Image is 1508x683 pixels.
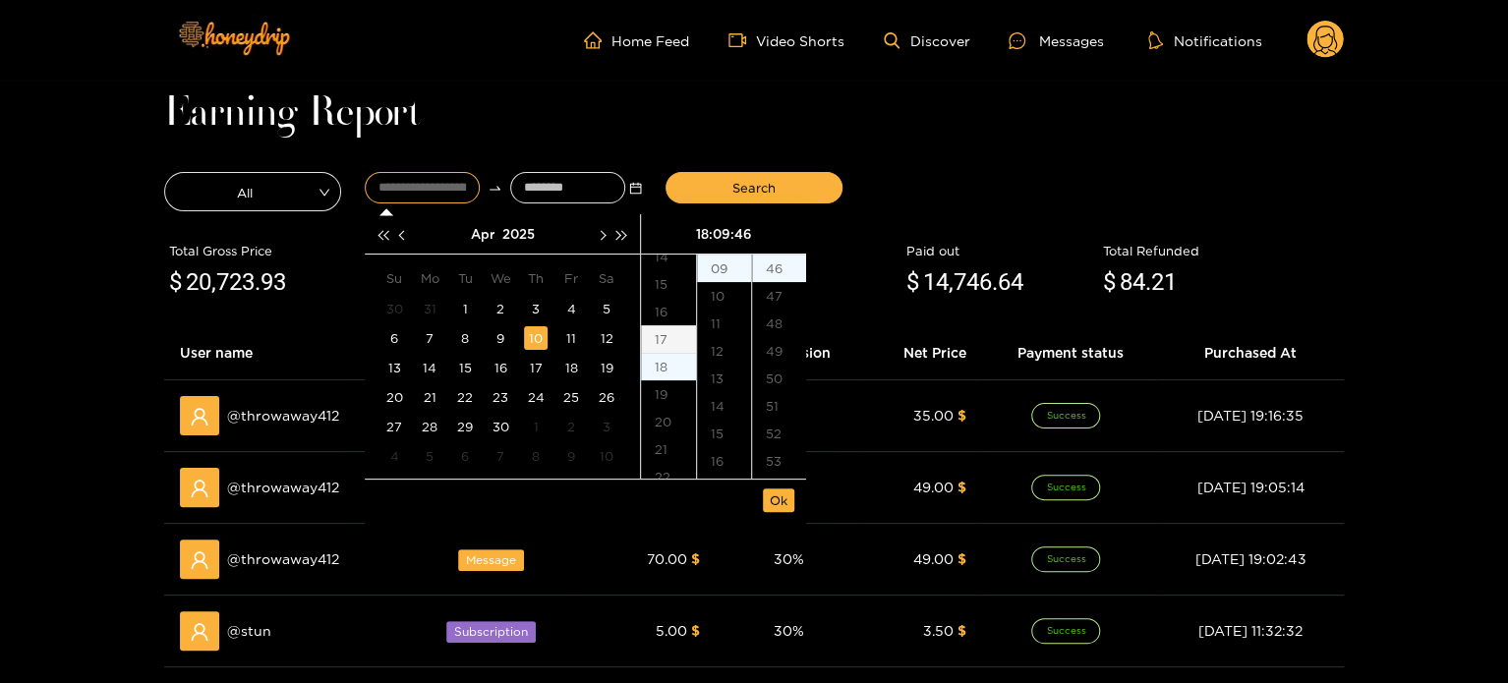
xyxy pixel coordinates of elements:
[489,326,512,350] div: 9
[382,385,406,409] div: 20
[453,297,477,320] div: 1
[666,172,842,203] button: Search
[697,282,751,310] div: 10
[595,356,618,379] div: 19
[483,262,518,294] th: We
[483,382,518,412] td: 2025-04-23
[553,412,589,441] td: 2025-05-02
[418,385,441,409] div: 21
[418,326,441,350] div: 7
[641,380,696,408] div: 19
[447,294,483,323] td: 2025-04-01
[518,412,553,441] td: 2025-05-01
[1197,408,1304,423] span: [DATE] 19:16:35
[752,392,806,420] div: 51
[774,623,804,638] span: 30 %
[190,622,209,642] span: user
[458,549,524,571] span: Message
[728,31,756,49] span: video-camera
[483,353,518,382] td: 2025-04-16
[518,262,553,294] th: Th
[992,268,1023,296] span: .64
[641,270,696,298] div: 15
[559,415,583,438] div: 2
[518,382,553,412] td: 2025-04-24
[553,294,589,323] td: 2025-04-04
[641,353,696,380] div: 18
[913,408,954,423] span: 35.00
[656,623,687,638] span: 5.00
[732,178,776,198] span: Search
[957,480,966,494] span: $
[186,268,255,296] span: 20,723
[1145,268,1177,296] span: .21
[697,337,751,365] div: 12
[774,551,804,566] span: 30 %
[190,479,209,498] span: user
[641,463,696,490] div: 22
[595,415,618,438] div: 3
[377,353,412,382] td: 2025-04-13
[728,31,844,49] a: Video Shorts
[553,441,589,471] td: 2025-05-09
[255,268,286,296] span: .93
[752,365,806,392] div: 50
[489,444,512,468] div: 7
[691,623,700,638] span: $
[382,444,406,468] div: 4
[697,447,751,475] div: 16
[502,214,535,254] button: 2025
[377,441,412,471] td: 2025-05-04
[641,408,696,435] div: 20
[190,407,209,427] span: user
[589,294,624,323] td: 2025-04-05
[906,241,1093,260] div: Paid out
[418,415,441,438] div: 28
[169,264,182,302] span: $
[906,264,919,302] span: $
[382,297,406,320] div: 30
[752,420,806,447] div: 52
[446,621,536,643] span: Subscription
[559,385,583,409] div: 25
[164,100,1344,128] h1: Earning Report
[412,441,447,471] td: 2025-05-05
[553,262,589,294] th: Fr
[447,382,483,412] td: 2025-04-22
[1103,241,1339,260] div: Total Refunded
[1197,480,1305,494] span: [DATE] 19:05:14
[752,337,806,365] div: 49
[589,412,624,441] td: 2025-05-03
[382,415,406,438] div: 27
[752,255,806,282] div: 46
[923,623,954,638] span: 3.50
[559,326,583,350] div: 11
[641,325,696,353] div: 17
[559,444,583,468] div: 9
[524,326,548,350] div: 10
[412,412,447,441] td: 2025-04-28
[447,262,483,294] th: Tu
[377,323,412,353] td: 2025-04-06
[982,326,1157,380] th: Payment status
[489,356,512,379] div: 16
[453,385,477,409] div: 22
[913,480,954,494] span: 49.00
[227,477,339,498] span: @ throwaway412
[524,385,548,409] div: 24
[641,298,696,325] div: 16
[190,550,209,570] span: user
[483,441,518,471] td: 2025-05-07
[518,441,553,471] td: 2025-05-08
[412,294,447,323] td: 2025-03-31
[559,356,583,379] div: 18
[752,310,806,337] div: 48
[884,32,969,49] a: Discover
[1031,618,1100,644] span: Success
[1103,264,1116,302] span: $
[518,353,553,382] td: 2025-04-17
[584,31,611,49] span: home
[488,181,502,196] span: swap-right
[584,31,689,49] a: Home Feed
[691,551,700,566] span: $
